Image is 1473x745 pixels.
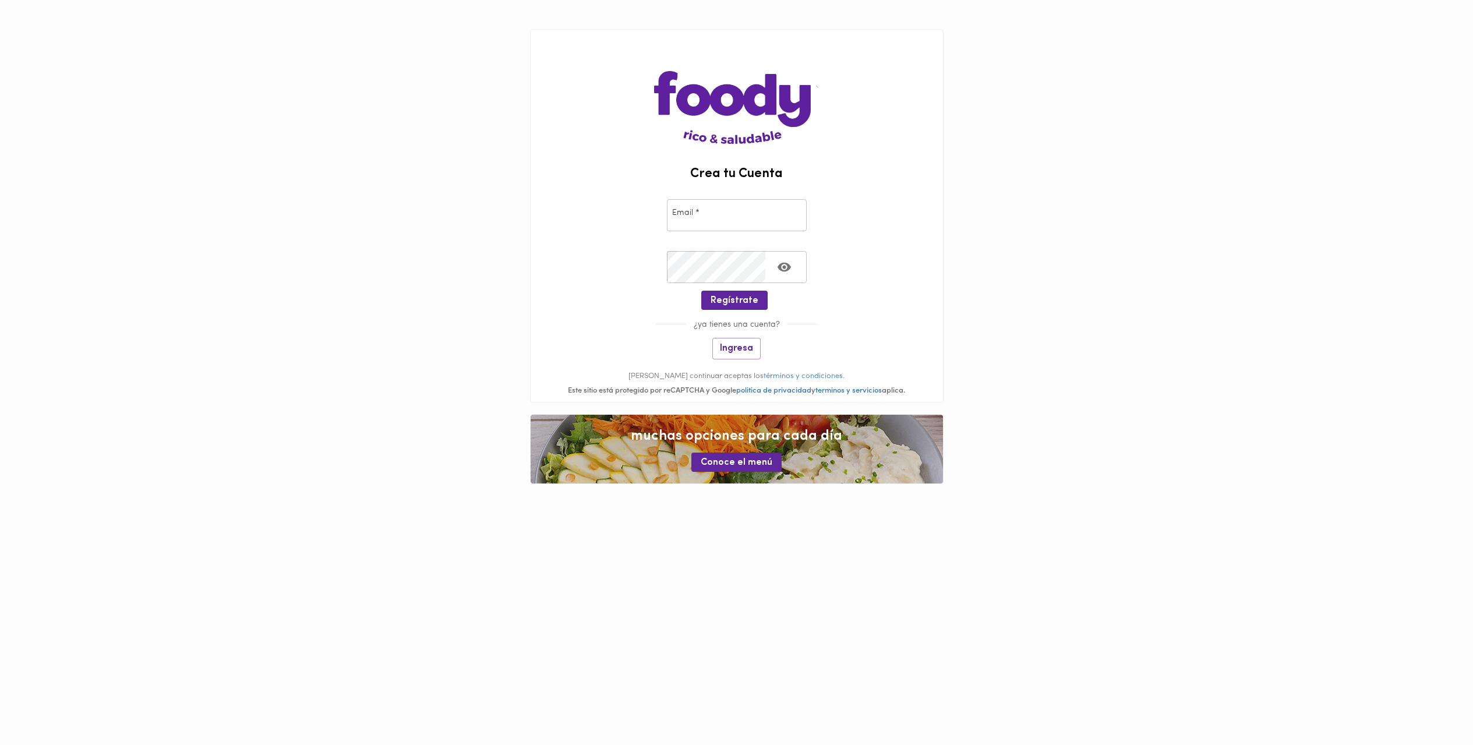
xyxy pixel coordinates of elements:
[815,387,882,394] a: terminos y servicios
[720,343,753,354] span: Ingresa
[542,426,931,446] span: muchas opciones para cada día
[701,291,768,310] button: Regístrate
[654,30,819,144] img: logo-main-page.png
[764,372,843,380] a: términos y condiciones
[531,371,943,382] p: [PERSON_NAME] continuar aceptas los .
[701,457,772,468] span: Conoce el menú
[770,253,799,281] button: Toggle password visibility
[531,167,943,181] h2: Crea tu Cuenta
[531,386,943,397] div: Este sitio está protegido por reCAPTCHA y Google y aplica.
[687,320,787,329] span: ¿ya tienes una cuenta?
[736,387,811,394] a: politica de privacidad
[711,295,758,306] span: Regístrate
[667,199,807,231] input: pepitoperez@gmail.com
[712,338,761,359] button: Ingresa
[691,453,782,472] button: Conoce el menú
[1405,677,1461,733] iframe: Messagebird Livechat Widget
